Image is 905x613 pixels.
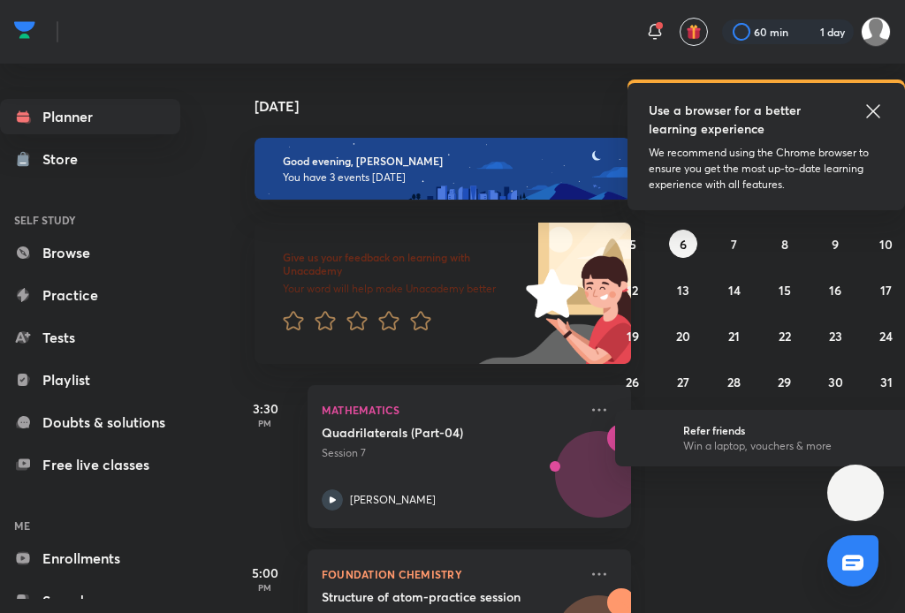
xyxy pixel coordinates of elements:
[828,374,843,390] abbr: October 30, 2025
[283,282,526,296] p: Your word will help make Unacademy better
[322,424,542,442] h5: Quadrilaterals (Part-04)
[727,374,741,390] abbr: October 28, 2025
[879,328,893,344] abbr: October 24, 2025
[14,17,35,48] a: Company Logo
[879,236,893,253] abbr: October 10, 2025
[669,367,697,396] button: October 27, 2025
[728,328,740,344] abbr: October 21, 2025
[230,582,300,593] p: PM
[14,17,35,43] img: Company Logo
[720,230,749,258] button: October 7, 2025
[283,251,526,278] h6: Give us your feedback on learning with Unacademy
[322,588,542,606] h5: Structure of atom-practice session
[283,155,603,168] h6: Good evening, [PERSON_NAME]
[350,492,436,508] p: [PERSON_NAME]
[627,282,638,299] abbr: October 12, 2025
[829,282,841,299] abbr: October 16, 2025
[771,276,799,304] button: October 15, 2025
[322,445,578,461] p: Session 7
[629,236,636,253] abbr: October 5, 2025
[728,282,741,299] abbr: October 14, 2025
[731,236,737,253] abbr: October 7, 2025
[771,322,799,350] button: October 22, 2025
[683,438,901,454] p: Win a laptop, vouchers & more
[629,420,665,456] img: referral
[861,17,891,47] img: Aarushi
[669,230,697,258] button: October 6, 2025
[626,374,639,390] abbr: October 26, 2025
[779,328,791,344] abbr: October 22, 2025
[778,374,791,390] abbr: October 29, 2025
[42,148,88,170] div: Store
[683,422,901,438] h6: Refer friends
[677,374,689,390] abbr: October 27, 2025
[230,418,300,428] p: PM
[322,564,578,585] p: Foundation Chemistry
[649,145,884,193] p: We recommend using the Chrome browser to ensure you get the most up-to-date learning experience w...
[880,374,893,390] abbr: October 31, 2025
[821,367,849,396] button: October 30, 2025
[771,367,799,396] button: October 29, 2025
[255,138,631,200] img: evening
[322,399,578,420] p: Mathematics
[686,24,702,40] img: avatar
[821,276,849,304] button: October 16, 2025
[872,322,901,350] button: October 24, 2025
[669,322,697,350] button: October 20, 2025
[872,367,901,396] button: October 31, 2025
[880,282,892,299] abbr: October 17, 2025
[720,322,749,350] button: October 21, 2025
[619,322,647,350] button: October 19, 2025
[832,236,839,253] abbr: October 9, 2025
[781,236,788,253] abbr: October 8, 2025
[720,367,749,396] button: October 28, 2025
[829,328,842,344] abbr: October 23, 2025
[466,223,631,364] img: feedback_image
[680,18,708,46] button: avatar
[872,230,901,258] button: October 10, 2025
[821,322,849,350] button: October 23, 2025
[799,23,817,41] img: streak
[677,282,689,299] abbr: October 13, 2025
[845,482,866,503] img: ttu
[779,282,791,299] abbr: October 15, 2025
[676,328,690,344] abbr: October 20, 2025
[619,367,647,396] button: October 26, 2025
[872,276,901,304] button: October 17, 2025
[230,399,300,418] h5: 3:30
[669,276,697,304] button: October 13, 2025
[619,276,647,304] button: October 12, 2025
[680,236,687,253] abbr: October 6, 2025
[619,230,647,258] button: October 5, 2025
[627,328,639,344] abbr: October 19, 2025
[720,276,749,304] button: October 14, 2025
[283,170,603,185] p: You have 3 events [DATE]
[556,441,641,526] img: Avatar
[771,230,799,258] button: October 8, 2025
[821,230,849,258] button: October 9, 2025
[255,99,649,113] h4: [DATE]
[649,101,825,138] h5: Use a browser for a better learning experience
[230,564,300,582] h5: 5:00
